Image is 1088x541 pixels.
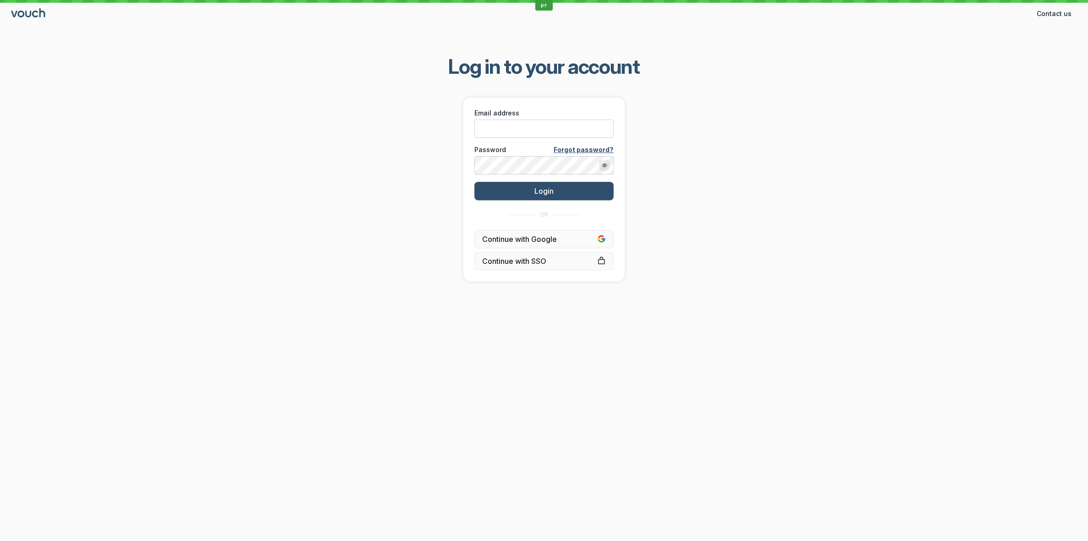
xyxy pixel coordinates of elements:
[474,252,614,270] a: Continue with SSO
[482,235,606,244] span: Continue with Google
[482,257,606,266] span: Continue with SSO
[599,160,610,171] button: Show password
[474,230,614,248] button: Continue with Google
[474,182,614,200] button: Login
[1037,9,1072,18] span: Contact us
[11,10,47,18] a: Go to sign in
[540,211,548,219] span: OR
[474,109,519,118] span: Email address
[554,145,614,154] a: Forgot password?
[474,145,506,154] span: Password
[448,54,640,79] span: Log in to your account
[1031,6,1077,21] button: Contact us
[534,186,554,196] span: Login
